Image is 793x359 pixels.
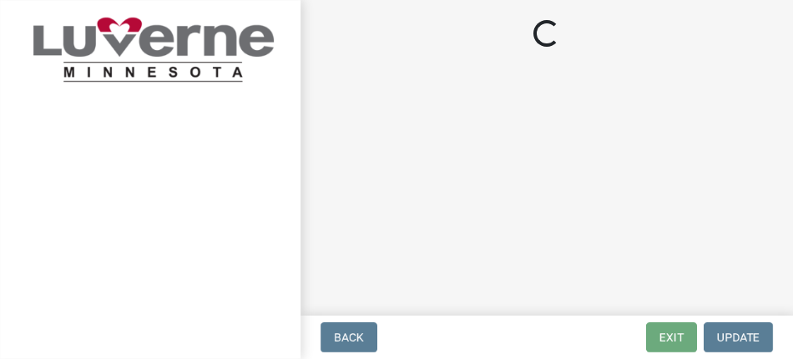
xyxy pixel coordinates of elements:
[321,322,377,352] button: Back
[33,18,274,82] img: City of Luverne, Minnesota
[717,331,760,344] span: Update
[334,331,364,344] span: Back
[704,322,773,352] button: Update
[646,322,697,352] button: Exit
